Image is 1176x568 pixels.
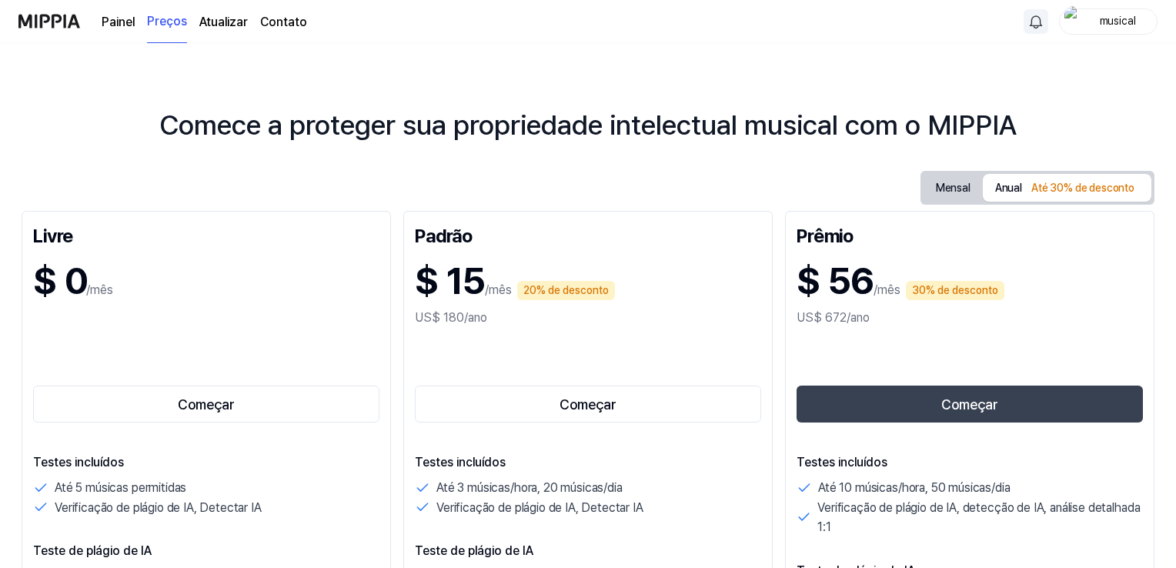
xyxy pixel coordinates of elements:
font: Até 10 músicas/hora, 50 músicas/dia [818,480,1010,495]
font: Testes incluídos [797,455,887,469]
font: Painel [102,15,135,29]
font: Teste de plágio de IA [415,543,533,558]
font: Atualizar [199,15,248,29]
font: $ 56 [797,259,874,303]
font: /mês [485,282,511,297]
font: Até 5 músicas permitidas [55,480,186,495]
font: Verificação de plágio de IA, Detectar IA [436,500,643,515]
font: Testes incluídos [415,455,506,469]
font: Verificação de plágio de IA, detecção de IA, análise detalhada 1:1 [817,500,1140,535]
font: 20% de desconto [523,284,609,296]
a: Começar [33,383,379,426]
a: Contato [260,13,307,32]
font: US$ 180/ano [415,310,487,325]
font: Começar [178,396,235,413]
font: musical [1100,15,1136,27]
font: Teste de plágio de IA [33,543,152,558]
font: $ 15 [415,259,485,303]
font: Até 3 músicas/hora, 20 músicas/dia [436,480,623,495]
font: 30% de desconto [912,284,998,296]
img: perfil [1064,6,1083,37]
font: Verificação de plágio de IA, Detectar IA [55,500,262,515]
button: Começar [33,386,379,423]
font: /mês [874,282,900,297]
font: Contato [260,15,307,29]
font: $ 0 [33,259,86,303]
a: Começar [797,383,1143,426]
font: Prêmio [797,225,854,247]
button: perfilmusical [1059,8,1158,35]
font: Preços [147,14,187,28]
font: US$ 672/ano [797,310,870,325]
font: Começar [560,396,616,413]
font: Mensal [936,182,971,194]
a: Atualizar [199,13,248,32]
font: /mês [86,282,112,297]
a: Painel [102,13,135,32]
a: Começar [415,383,761,426]
button: Começar [797,386,1143,423]
font: Padrão [415,225,473,247]
font: Começar [941,396,998,413]
font: Comece a proteger sua propriedade intelectual musical com o MIPPIA [159,109,1017,142]
font: Livre [33,225,73,247]
a: Preços [147,1,187,43]
font: Testes incluídos [33,455,124,469]
button: Começar [415,386,761,423]
font: Até 30% de desconto [1031,182,1134,194]
img: 알림 [1027,12,1045,31]
font: Anual [995,182,1022,194]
